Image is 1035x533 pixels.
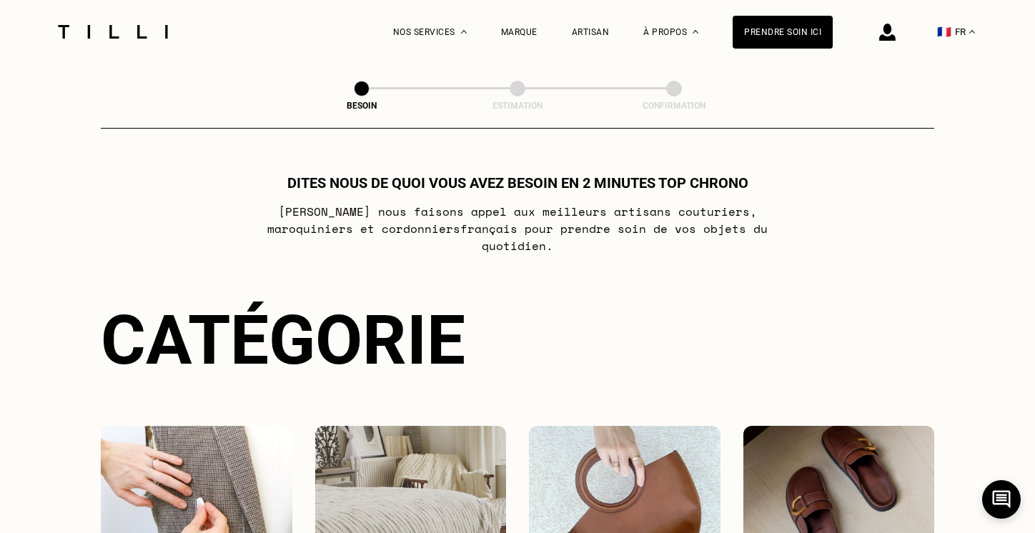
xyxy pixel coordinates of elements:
img: Menu déroulant [461,30,467,34]
div: Estimation [446,101,589,111]
img: menu déroulant [969,30,975,34]
div: Besoin [290,101,433,111]
div: Catégorie [101,300,934,380]
a: Marque [501,27,538,37]
img: icône connexion [879,24,896,41]
p: [PERSON_NAME] nous faisons appel aux meilleurs artisans couturiers , maroquiniers et cordonniers ... [234,203,801,254]
img: Logo du service de couturière Tilli [53,25,173,39]
div: Confirmation [603,101,746,111]
img: Menu déroulant à propos [693,30,698,34]
a: Artisan [572,27,610,37]
h1: Dites nous de quoi vous avez besoin en 2 minutes top chrono [287,174,748,191]
a: Prendre soin ici [733,16,833,49]
span: 🇫🇷 [937,25,951,39]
